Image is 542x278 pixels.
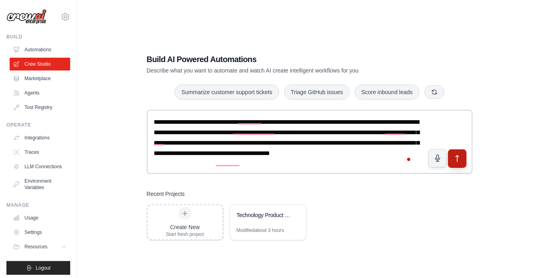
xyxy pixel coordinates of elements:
div: Manage [6,202,70,208]
button: Click to speak your automation idea [428,149,447,167]
a: LLM Connections [10,160,70,173]
button: Get new suggestions [424,85,445,99]
span: Resources [24,244,47,250]
div: Create New [166,223,204,231]
img: Logo [6,9,47,24]
h1: Build AI Powered Automations [147,54,416,65]
button: Summarize customer support tickets [175,85,279,100]
a: Tool Registry [10,101,70,114]
h3: Recent Projects [147,190,185,198]
a: Marketplace [10,72,70,85]
div: Technology Product Research Automation [237,211,292,219]
a: Traces [10,146,70,159]
button: Resources [10,240,70,253]
a: Automations [10,43,70,56]
a: Integrations [10,131,70,144]
a: Environment Variables [10,175,70,194]
iframe: Chat Widget [502,240,542,278]
span: Logout [36,265,51,271]
a: Crew Studio [10,58,70,71]
p: Describe what you want to automate and watch AI create intelligent workflows for you [147,66,416,75]
a: Settings [10,226,70,239]
div: Modified about 3 hours [237,227,284,234]
a: Agents [10,87,70,99]
button: Score inbound leads [355,85,420,100]
button: Triage GitHub issues [284,85,350,100]
button: Logout [6,261,70,275]
div: Build [6,34,70,40]
div: Start fresh project [166,231,204,238]
div: Operate [6,122,70,128]
textarea: To enrich screen reader interactions, please activate Accessibility in Grammarly extension settings [147,110,473,174]
a: Usage [10,212,70,224]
